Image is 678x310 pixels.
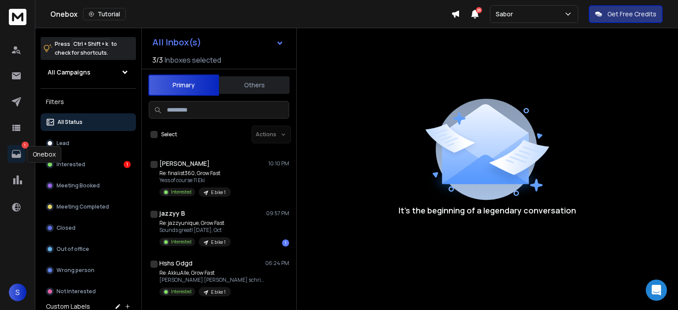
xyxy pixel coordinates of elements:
[48,68,90,77] h1: All Campaigns
[159,159,210,168] h1: [PERSON_NAME]
[266,210,289,217] p: 09:57 PM
[8,145,25,163] a: 1
[399,204,576,217] p: It’s the beginning of a legendary conversation
[41,134,136,152] button: Lead
[148,75,219,96] button: Primary
[56,203,109,210] p: Meeting Completed
[211,239,226,246] p: E bike 1
[646,280,667,301] div: Open Intercom Messenger
[56,288,96,295] p: Not Interested
[159,209,185,218] h1: jazzyy B
[9,284,26,301] button: S
[211,289,226,295] p: E bike 1
[41,219,136,237] button: Closed
[83,8,126,20] button: Tutorial
[56,246,89,253] p: Out of office
[171,239,192,245] p: Interested
[41,283,136,300] button: Not Interested
[41,63,136,81] button: All Campaigns
[159,259,192,268] h1: Hshs Gdgd
[50,8,451,20] div: Onebox
[124,161,131,168] div: 1
[22,142,29,149] p: 1
[159,276,265,284] p: [PERSON_NAME] [PERSON_NAME] schrieb am
[55,40,117,57] p: Press to check for shortcuts.
[476,7,482,13] span: 20
[27,146,61,163] div: Onebox
[265,260,289,267] p: 06:24 PM
[171,288,192,295] p: Interested
[159,170,231,177] p: Re: finalist360, Grow Fast
[159,177,231,184] p: Yess of course 11 Eki
[56,267,94,274] p: Wrong person
[152,55,163,65] span: 3 / 3
[72,39,109,49] span: Ctrl + Shift + k
[268,160,289,167] p: 10:10 PM
[159,269,265,276] p: Re: AkkuAlle, Grow Fast
[165,55,221,65] h3: Inboxes selected
[56,224,75,232] p: Closed
[159,227,231,234] p: Sounds great! [DATE], Oct
[159,220,231,227] p: Re: jazzyunique, Grow Fast
[607,10,656,19] p: Get Free Credits
[41,240,136,258] button: Out of office
[57,119,83,126] p: All Status
[282,239,289,247] div: 1
[589,5,663,23] button: Get Free Credits
[41,156,136,173] button: Interested1
[496,10,516,19] p: Sabor
[41,96,136,108] h3: Filters
[41,177,136,194] button: Meeting Booked
[211,189,226,196] p: E bike 1
[152,38,201,47] h1: All Inbox(s)
[56,161,85,168] p: Interested
[161,131,177,138] label: Select
[56,182,100,189] p: Meeting Booked
[145,34,291,51] button: All Inbox(s)
[41,261,136,279] button: Wrong person
[171,189,192,195] p: Interested
[41,113,136,131] button: All Status
[219,75,290,95] button: Others
[41,198,136,216] button: Meeting Completed
[56,140,69,147] p: Lead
